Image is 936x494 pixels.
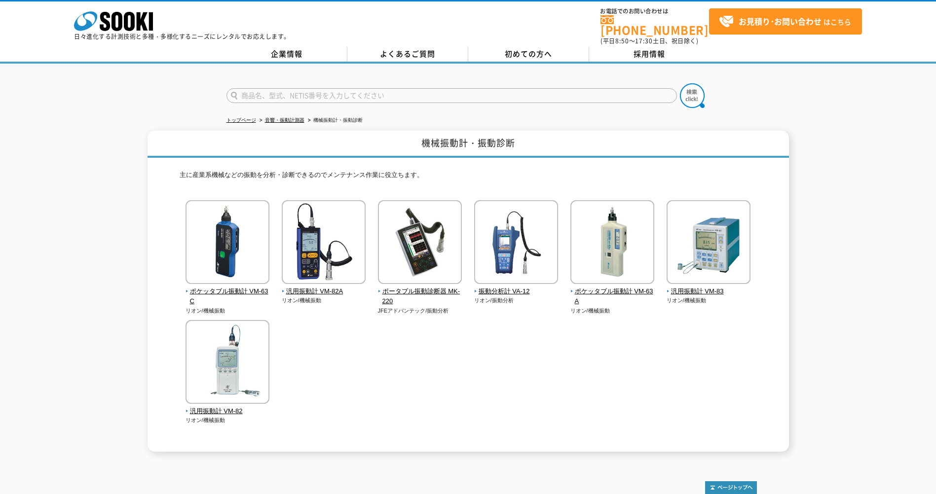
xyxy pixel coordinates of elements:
[265,117,304,123] a: 音響・振動計測器
[186,307,270,315] p: リオン/機械振動
[180,170,757,185] p: 主に産業系機械などの振動を分析・診断できるのでメンテナンス作業に役立ちます。
[378,277,462,307] a: ポータブル振動診断器 MK-220
[186,277,270,307] a: ポケッタブル振動計 VM-63C
[474,277,559,297] a: 振動分析計 VA-12
[186,416,270,424] p: リオン/機械振動
[667,200,750,286] img: 汎用振動計 VM-83
[667,286,751,297] span: 汎用振動計 VM-83
[74,34,290,39] p: 日々進化する計測技術と多種・多様化するニーズにレンタルでお応えします。
[378,200,462,286] img: ポータブル振動診断器 MK-220
[739,15,822,27] strong: お見積り･お問い合わせ
[505,48,552,59] span: 初めての方へ
[186,397,270,417] a: 汎用振動計 VM-82
[474,200,558,286] img: 振動分析計 VA-12
[474,296,559,305] p: リオン/振動分析
[347,47,468,62] a: よくあるご質問
[378,286,462,307] span: ポータブル振動診断器 MK-220
[226,88,677,103] input: 商品名、型式、NETIS番号を入力してください
[589,47,710,62] a: 採用情報
[667,277,751,297] a: 汎用振動計 VM-83
[186,406,270,417] span: 汎用振動計 VM-82
[600,36,698,45] span: (平日 ～ 土日、祝日除く)
[570,286,655,307] span: ポケッタブル振動計 VM-63A
[635,36,653,45] span: 17:30
[570,277,655,307] a: ポケッタブル振動計 VM-63A
[282,296,366,305] p: リオン/機械振動
[148,131,789,158] h1: 機械振動計・振動診断
[186,320,269,406] img: 汎用振動計 VM-82
[226,47,347,62] a: 企業情報
[680,83,705,108] img: btn_search.png
[600,8,709,14] span: お電話でのお問い合わせは
[282,286,366,297] span: 汎用振動計 VM-82A
[468,47,589,62] a: 初めての方へ
[570,307,655,315] p: リオン/機械振動
[306,115,363,126] li: 機械振動計・振動診断
[667,296,751,305] p: リオン/機械振動
[709,8,862,35] a: お見積り･お問い合わせはこちら
[615,36,629,45] span: 8:50
[474,286,559,297] span: 振動分析計 VA-12
[378,307,462,315] p: JFEアドバンテック/振動分析
[719,14,851,29] span: はこちら
[186,200,269,286] img: ポケッタブル振動計 VM-63C
[186,286,270,307] span: ポケッタブル振動計 VM-63C
[226,117,256,123] a: トップページ
[600,15,709,35] a: [PHONE_NUMBER]
[570,200,654,286] img: ポケッタブル振動計 VM-63A
[282,200,366,286] img: 汎用振動計 VM-82A
[282,277,366,297] a: 汎用振動計 VM-82A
